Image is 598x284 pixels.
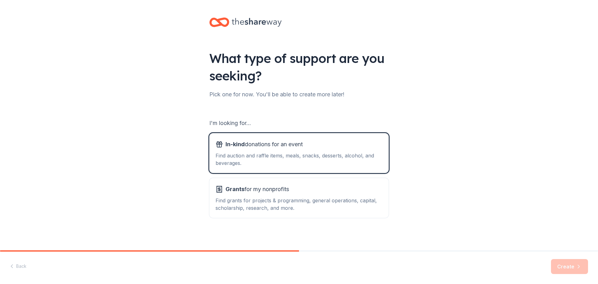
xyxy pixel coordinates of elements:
span: Grants [225,186,244,192]
div: Pick one for now. You'll be able to create more later! [209,89,389,99]
button: In-kinddonations for an eventFind auction and raffle items, meals, snacks, desserts, alcohol, and... [209,133,389,173]
span: donations for an event [225,139,303,149]
div: What type of support are you seeking? [209,50,389,84]
div: Find grants for projects & programming, general operations, capital, scholarship, research, and m... [216,197,382,212]
button: Grantsfor my nonprofitsFind grants for projects & programming, general operations, capital, schol... [209,178,389,218]
div: I'm looking for... [209,118,389,128]
span: In-kind [225,141,245,147]
span: for my nonprofits [225,184,289,194]
div: Find auction and raffle items, meals, snacks, desserts, alcohol, and beverages. [216,152,382,167]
